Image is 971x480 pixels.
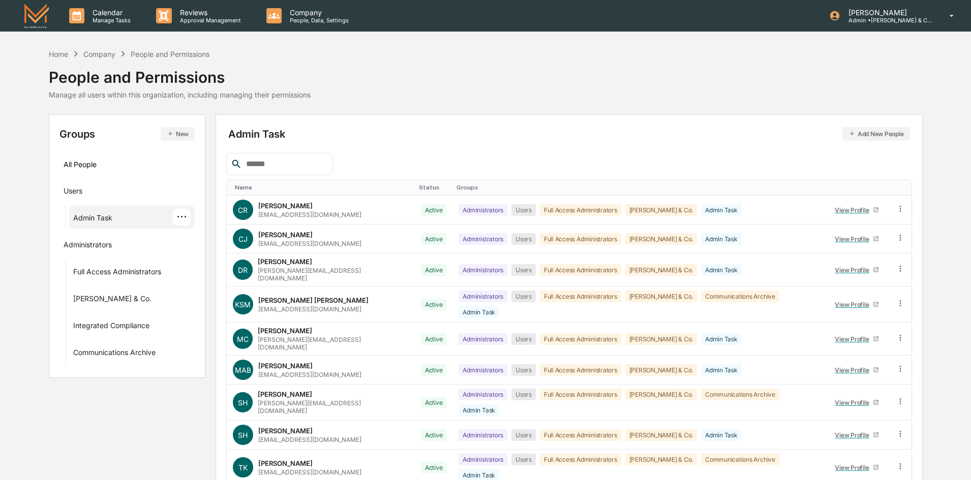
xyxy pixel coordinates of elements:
[172,8,246,17] p: Reviews
[459,389,507,400] div: Administrators
[511,291,536,302] div: Users
[701,364,742,376] div: Admin Task
[258,399,409,414] div: [PERSON_NAME][EMAIL_ADDRESS][DOMAIN_NAME]
[540,204,621,216] div: Full Access Administrators
[540,364,621,376] div: Full Access Administrators
[235,366,251,374] span: MAB
[835,266,873,274] div: View Profile
[540,291,621,302] div: Full Access Administrators
[238,266,248,274] span: DR
[701,291,779,302] div: Communications Archive
[938,446,966,474] iframe: Open customer support
[831,202,884,218] a: View Profile
[83,50,115,58] div: Company
[24,4,49,27] img: logo
[898,184,907,191] div: Toggle SortBy
[161,127,195,141] button: New
[258,427,313,435] div: [PERSON_NAME]
[237,335,249,343] span: MC
[258,362,313,370] div: [PERSON_NAME]
[238,431,248,439] span: SH
[625,364,697,376] div: [PERSON_NAME] & Co.
[625,233,697,245] div: [PERSON_NAME] & Co.
[421,264,447,276] div: Active
[701,233,742,245] div: Admin Task
[49,50,68,58] div: Home
[84,17,136,24] p: Manage Tasks
[73,321,149,333] div: Integrated Compliance
[84,8,136,17] p: Calendar
[131,50,209,58] div: People and Permissions
[511,389,536,400] div: Users
[258,327,312,335] div: [PERSON_NAME]
[421,429,447,441] div: Active
[421,204,447,216] div: Active
[540,333,621,345] div: Full Access Administrators
[238,398,248,407] span: SH
[59,127,195,141] div: Groups
[625,429,697,441] div: [PERSON_NAME] & Co.
[831,231,884,247] a: View Profile
[459,364,507,376] div: Administrators
[457,184,821,191] div: Toggle SortBy
[173,209,191,226] div: ···
[73,213,112,226] div: Admin Task
[421,233,447,245] div: Active
[829,184,886,191] div: Toggle SortBy
[540,233,621,245] div: Full Access Administrators
[282,8,354,17] p: Company
[835,301,873,308] div: View Profile
[842,127,910,141] button: Add New People
[840,17,935,24] p: Admin • [PERSON_NAME] & Co. - BD
[831,297,884,312] a: View Profile
[701,454,779,465] div: Communications Archive
[73,348,156,360] div: Communications Archive
[511,264,536,276] div: Users
[459,204,507,216] div: Administrators
[258,211,361,218] div: [EMAIL_ADDRESS][DOMAIN_NAME]
[835,399,873,406] div: View Profile
[258,296,369,304] div: [PERSON_NAME] [PERSON_NAME]
[258,231,313,239] div: [PERSON_NAME]
[282,17,354,24] p: People, Data, Settings
[258,305,361,313] div: [EMAIL_ADDRESS][DOMAIN_NAME]
[511,204,536,216] div: Users
[64,186,82,199] div: Users
[511,233,536,245] div: Users
[625,264,697,276] div: [PERSON_NAME] & Co.
[540,429,621,441] div: Full Access Administrators
[459,291,507,302] div: Administrators
[701,264,742,276] div: Admin Task
[258,202,313,210] div: [PERSON_NAME]
[73,294,151,306] div: [PERSON_NAME] & Co.
[625,333,697,345] div: [PERSON_NAME] & Co.
[238,235,248,243] span: CJ
[701,333,742,345] div: Admin Task
[258,390,312,398] div: [PERSON_NAME]
[831,427,884,443] a: View Profile
[511,333,536,345] div: Users
[228,127,910,141] div: Admin Task
[540,264,621,276] div: Full Access Administrators
[258,459,313,467] div: [PERSON_NAME]
[701,389,779,400] div: Communications Archive
[625,291,697,302] div: [PERSON_NAME] & Co.
[258,436,361,443] div: [EMAIL_ADDRESS][DOMAIN_NAME]
[835,431,873,439] div: View Profile
[421,462,447,473] div: Active
[421,364,447,376] div: Active
[701,204,742,216] div: Admin Task
[73,267,161,279] div: Full Access Administrators
[459,404,499,416] div: Admin Task
[835,235,873,243] div: View Profile
[831,460,884,475] a: View Profile
[459,333,507,345] div: Administrators
[238,206,248,214] span: CR
[258,371,361,378] div: [EMAIL_ADDRESS][DOMAIN_NAME]
[831,331,884,347] a: View Profile
[459,429,507,441] div: Administrators
[459,264,507,276] div: Administrators
[235,184,411,191] div: Toggle SortBy
[701,429,742,441] div: Admin Task
[625,389,697,400] div: [PERSON_NAME] & Co.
